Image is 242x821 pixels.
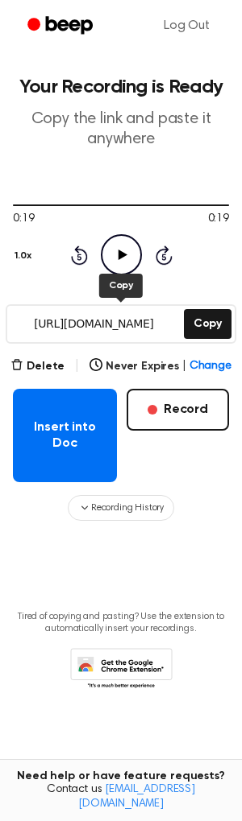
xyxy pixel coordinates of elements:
span: 0:19 [13,211,34,228]
a: [EMAIL_ADDRESS][DOMAIN_NAME] [78,784,195,810]
button: Record [127,389,229,431]
button: 1.0x [13,242,37,270]
button: Delete [10,358,65,375]
span: | [74,357,80,376]
p: Tired of copying and pasting? Use the extension to automatically insert your recordings. [13,611,229,635]
button: Copy [184,309,232,339]
h1: Your Recording is Ready [13,77,229,97]
span: Contact us [10,783,232,811]
button: Insert into Doc [13,389,117,482]
a: Log Out [148,6,226,45]
a: Beep [16,10,107,42]
span: Change [190,358,232,375]
button: Copy [99,274,143,298]
span: Recording History [91,501,164,515]
button: Recording History [68,495,174,521]
button: Never Expires|Change [90,358,232,375]
span: | [182,358,186,375]
span: 0:19 [208,211,229,228]
p: Copy the link and paste it anywhere [13,109,229,150]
